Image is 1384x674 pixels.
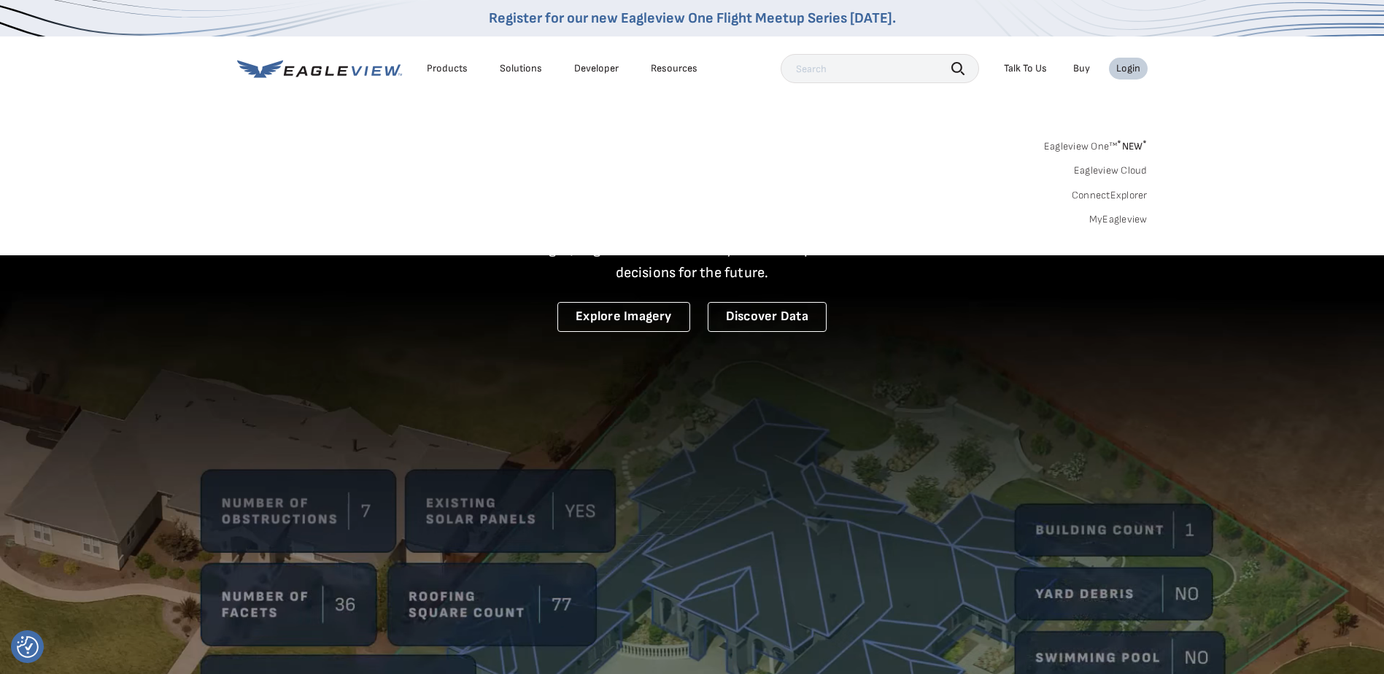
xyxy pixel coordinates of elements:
div: Solutions [500,62,542,75]
span: NEW [1117,140,1147,152]
a: Developer [574,62,619,75]
button: Consent Preferences [17,636,39,658]
a: Discover Data [708,302,827,332]
a: Eagleview Cloud [1074,164,1148,177]
input: Search [781,54,979,83]
a: ConnectExplorer [1072,189,1148,202]
div: Login [1116,62,1140,75]
a: Eagleview One™*NEW* [1044,136,1148,152]
a: Register for our new Eagleview One Flight Meetup Series [DATE]. [489,9,896,27]
img: Revisit consent button [17,636,39,658]
div: Talk To Us [1004,62,1047,75]
div: Products [427,62,468,75]
a: Buy [1073,62,1090,75]
a: MyEagleview [1089,213,1148,226]
div: Resources [651,62,697,75]
a: Explore Imagery [557,302,690,332]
